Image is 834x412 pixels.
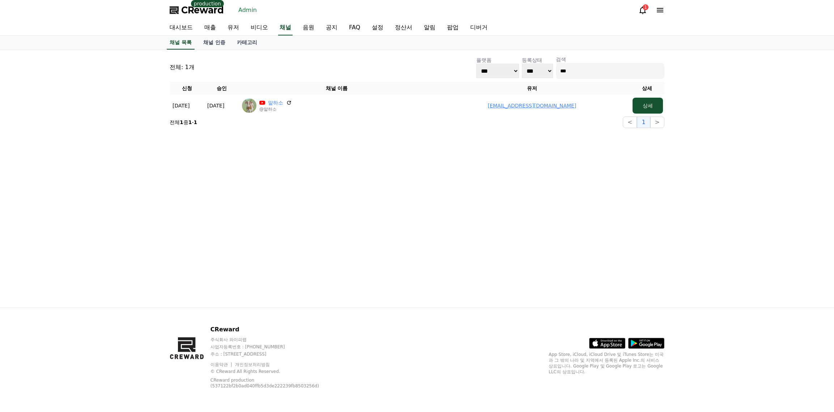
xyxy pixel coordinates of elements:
[259,106,292,112] p: @말하소
[210,369,337,374] p: © CReward All Rights Reserved.
[464,20,493,35] a: 디버거
[210,377,326,389] p: CReward production (537122bf2b0ad040ffb5d3de222239fb8503256d)
[643,4,648,10] div: 1
[476,56,519,64] p: 플랫폼
[18,240,31,246] span: Home
[194,119,197,125] strong: 1
[210,325,337,334] p: CReward
[278,20,293,35] a: 채널
[204,82,239,95] th: 승인
[107,240,125,246] span: Settings
[48,229,93,247] a: Messages
[199,20,222,35] a: 매출
[210,362,233,367] a: 이용약관
[556,56,664,63] p: 검색
[173,102,190,109] p: [DATE]
[231,36,263,50] a: 카테고리
[623,116,637,128] button: <
[297,20,320,35] a: 음원
[633,98,663,114] button: 상세
[235,362,270,367] a: 개인정보처리방침
[180,119,183,125] strong: 1
[418,20,441,35] a: 알림
[210,337,337,343] p: 주식회사 와이피랩
[181,4,224,16] span: CReward
[366,20,389,35] a: 설정
[389,20,418,35] a: 정산서
[650,116,664,128] button: >
[434,82,630,95] th: 유저
[210,351,337,357] p: 주소 : [STREET_ADDRESS]
[630,82,664,95] th: 상세
[170,63,195,72] p: 전체: 1개
[170,4,224,16] a: CReward
[242,98,256,113] img: 말하소
[268,99,283,106] a: 말하소
[167,36,195,50] a: 채널 목록
[170,119,197,126] p: 전체 중 -
[2,229,48,247] a: Home
[522,56,553,64] p: 등록상태
[210,344,337,350] p: 사업자등록번호 : [PHONE_NUMBER]
[164,20,199,35] a: 대시보드
[638,6,647,14] a: 1
[633,103,663,109] a: 상세
[637,116,650,128] button: 1
[245,20,274,35] a: 비디오
[235,4,260,16] a: Admin
[170,82,204,95] th: 신청
[441,20,464,35] a: 팝업
[222,20,245,35] a: 유저
[197,36,231,50] a: 채널 인증
[93,229,139,247] a: Settings
[239,82,434,95] th: 채널 이름
[549,352,664,375] p: App Store, iCloud, iCloud Drive 및 iTunes Store는 미국과 그 밖의 나라 및 지역에서 등록된 Apple Inc.의 서비스 상표입니다. Goo...
[60,241,81,246] span: Messages
[343,20,366,35] a: FAQ
[188,119,192,125] strong: 1
[488,103,576,109] a: [EMAIL_ADDRESS][DOMAIN_NAME]
[207,102,224,109] p: [DATE]
[320,20,343,35] a: 공지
